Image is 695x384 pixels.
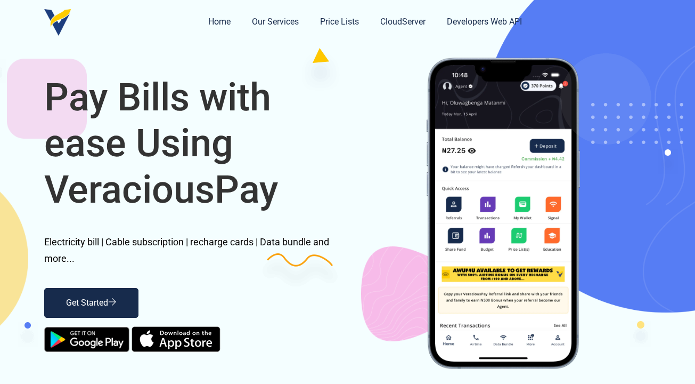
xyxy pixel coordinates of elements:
a: Developers Web API [447,11,522,34]
p: Electricity bill | Cable subscription | recharge cards | Data bundle and more... [44,234,340,267]
img: Image [423,53,583,373]
img: logo [44,9,71,36]
img: Image [302,48,340,91]
img: Image [560,53,651,145]
a: Price Lists [320,11,359,34]
img: Image [630,321,651,347]
a: Home [208,11,231,34]
img: Image [658,149,678,174]
h1: Pay Bills with ease Using VeraciousPay [44,75,340,213]
img: google-play.png [44,327,129,352]
img: Image [7,59,87,139]
a: Get Started [44,288,138,318]
img: app-store.png [132,326,220,352]
img: Image [18,322,38,347]
img: Image [260,253,340,288]
a: CloudServer [380,11,426,34]
a: Our Services [252,11,299,34]
img: Image [361,246,468,341]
